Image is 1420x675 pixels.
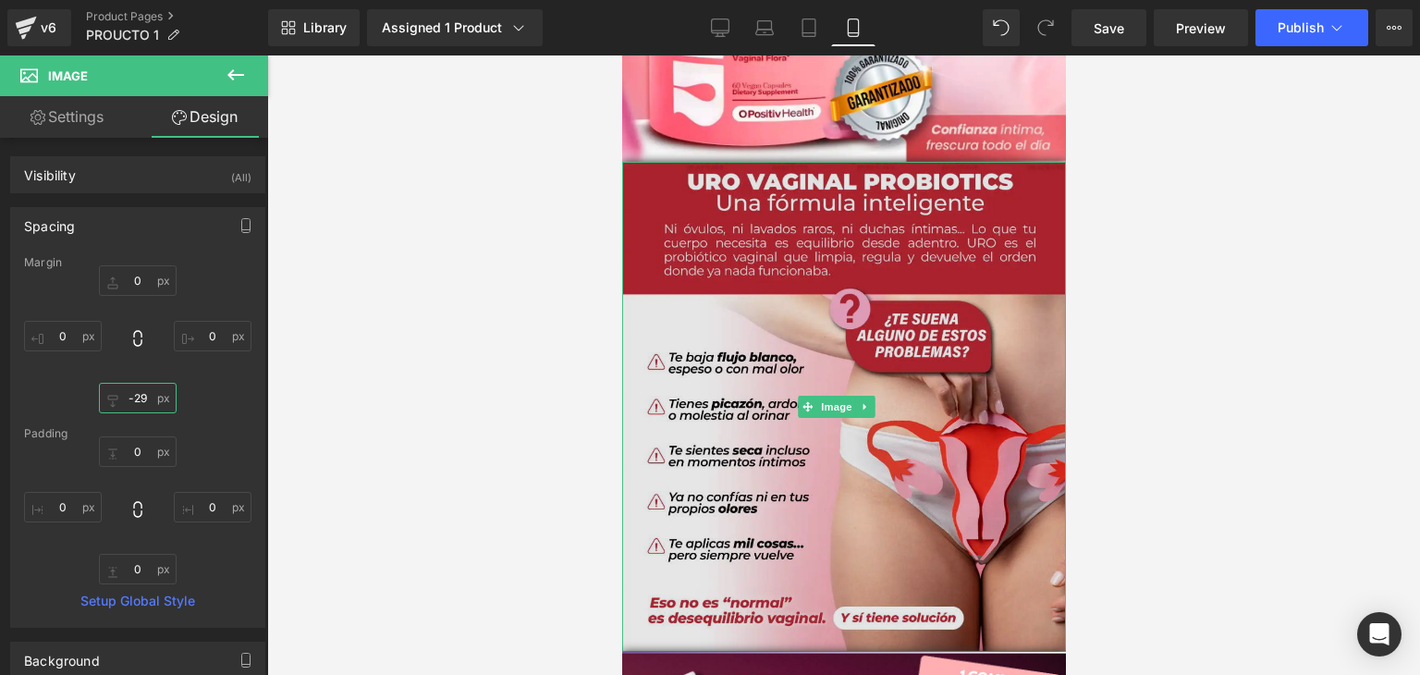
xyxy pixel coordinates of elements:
[1357,612,1402,657] div: Open Intercom Messenger
[742,9,787,46] a: Laptop
[1376,9,1413,46] button: More
[24,492,102,522] input: 0
[983,9,1020,46] button: Undo
[37,16,60,40] div: v6
[196,340,235,362] span: Image
[138,96,272,138] a: Design
[1094,18,1124,38] span: Save
[24,157,76,183] div: Visibility
[24,594,251,608] a: Setup Global Style
[234,340,253,362] a: Expand / Collapse
[382,18,528,37] div: Assigned 1 Product
[86,28,159,43] span: PROUCTO 1
[24,208,75,234] div: Spacing
[698,9,742,46] a: Desktop
[1176,18,1226,38] span: Preview
[7,9,71,46] a: v6
[99,383,177,413] input: 0
[99,554,177,584] input: 0
[24,643,100,669] div: Background
[1278,20,1324,35] span: Publish
[303,19,347,36] span: Library
[24,256,251,269] div: Margin
[24,321,102,351] input: 0
[86,9,268,24] a: Product Pages
[174,321,251,351] input: 0
[174,492,251,522] input: 0
[99,265,177,296] input: 0
[231,157,251,188] div: (All)
[787,9,831,46] a: Tablet
[99,436,177,467] input: 0
[1255,9,1368,46] button: Publish
[48,68,88,83] span: Image
[268,9,360,46] a: New Library
[1027,9,1064,46] button: Redo
[831,9,875,46] a: Mobile
[1154,9,1248,46] a: Preview
[24,427,251,440] div: Padding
